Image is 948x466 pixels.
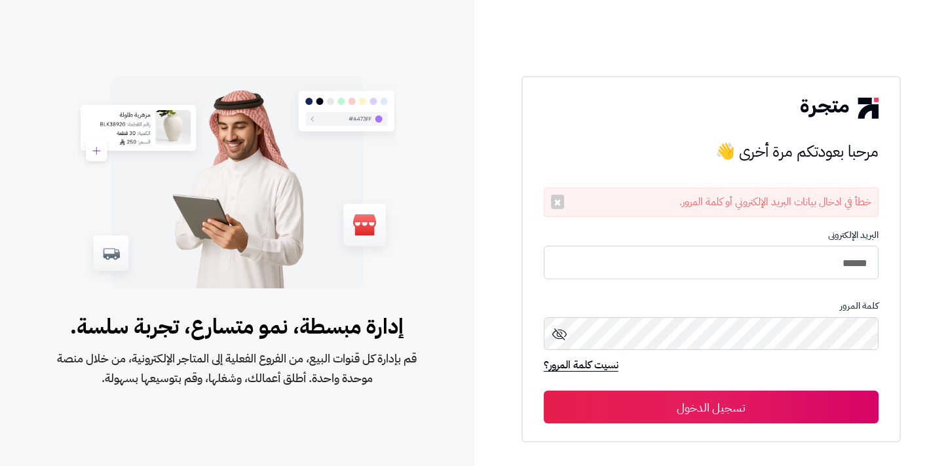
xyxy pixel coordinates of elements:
img: logo-2.png [801,98,878,119]
button: تسجيل الدخول [544,391,879,423]
a: نسيت كلمة المرور؟ [544,357,618,376]
h3: مرحبا بعودتكم مرة أخرى 👋 [544,138,879,165]
div: خطأ في ادخال بيانات البريد الإلكتروني أو كلمة المرور. [544,187,879,217]
span: قم بإدارة كل قنوات البيع، من الفروع الفعلية إلى المتاجر الإلكترونية، من خلال منصة موحدة واحدة. أط... [42,349,432,388]
p: كلمة المرور [544,301,879,311]
span: إدارة مبسطة، نمو متسارع، تجربة سلسة. [42,311,432,342]
p: البريد الإلكترونى [544,230,879,241]
button: × [551,195,564,209]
